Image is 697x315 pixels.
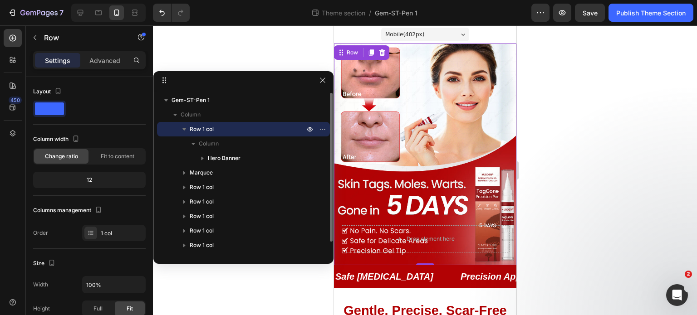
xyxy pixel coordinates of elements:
span: Hero Banner [208,154,241,163]
span: / [369,8,371,18]
span: Fit [127,305,133,313]
div: 450 [9,97,22,104]
span: Marquee [190,168,213,177]
p: Row [44,32,121,43]
div: Column width [33,133,81,145]
input: Auto [83,276,145,293]
div: Publish Theme Section [616,8,686,18]
iframe: Design area [334,25,516,315]
div: Order [33,229,48,237]
span: Full [93,305,103,313]
span: Column [199,139,219,148]
span: Row 1 col [190,212,214,221]
div: Columns management [33,204,104,217]
div: Width [33,281,48,289]
span: Row 1 col [190,241,214,250]
p: 7 [59,7,64,18]
span: Gem-ST-Pen 1 [375,8,417,18]
button: Publish Theme Section [609,4,693,22]
button: 7 [4,4,68,22]
span: Theme section [320,8,367,18]
div: 1 col [101,229,143,237]
p: Settings [45,56,70,65]
button: Save [575,4,605,22]
span: Column [181,110,201,119]
span: 2 [685,271,692,278]
span: Row 1 col [190,197,214,206]
span: Fit to content [101,152,134,160]
iframe: Intercom live chat [666,284,688,306]
div: Layout [33,86,64,98]
span: Change ratio [45,152,78,160]
span: Row 1 col [190,226,214,235]
span: Row 1 col [190,183,214,192]
strong: Gentle. Precise. Scar-Free Results in Just 5 Days. [10,278,172,310]
div: 12 [35,174,144,186]
div: Undo/Redo [153,4,190,22]
span: Row 1 col [190,125,214,134]
div: Size [33,257,57,270]
span: Save [583,9,598,17]
span: Gem-ST-Pen 1 [172,96,210,105]
div: Height [33,305,50,313]
p: Precision Application [127,243,219,259]
p: Advanced [89,56,120,65]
